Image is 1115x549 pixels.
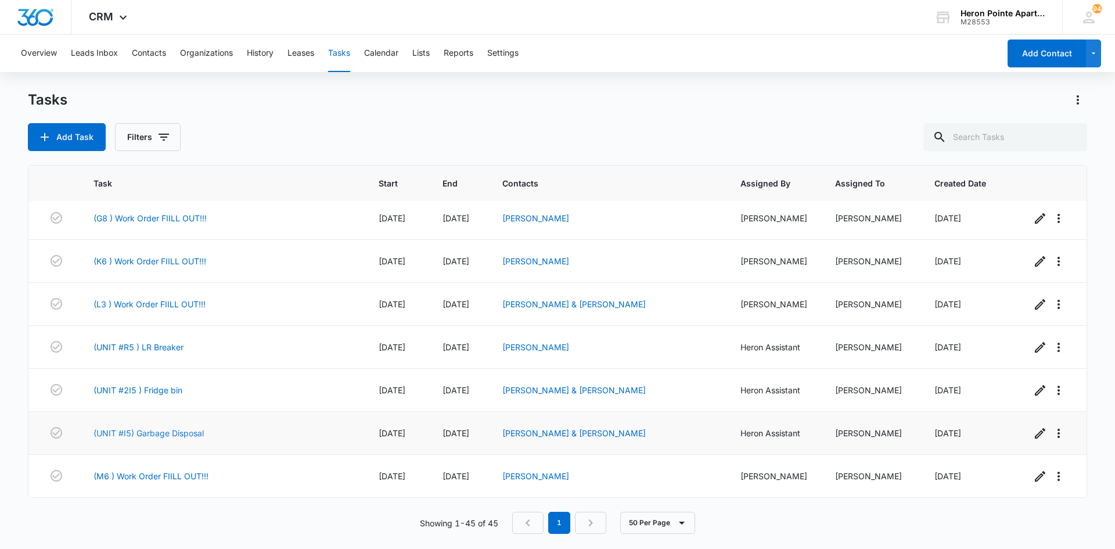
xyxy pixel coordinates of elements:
input: Search Tasks [923,123,1087,151]
a: (M6 ) Work Order FIILL OUT!!! [93,470,208,482]
button: Calendar [364,35,398,72]
a: (UNIT #R5 ) LR Breaker [93,341,184,353]
span: [DATE] [934,385,961,395]
span: [DATE] [934,428,961,438]
button: Reports [444,35,473,72]
span: [DATE] [443,471,469,481]
span: [DATE] [379,428,405,438]
span: [DATE] [443,213,469,223]
div: [PERSON_NAME] [835,341,907,353]
span: [DATE] [443,342,469,352]
span: End [443,177,458,189]
div: account id [961,18,1045,26]
span: Assigned By [740,177,790,189]
a: [PERSON_NAME] [502,256,569,266]
button: Tasks [328,35,350,72]
span: [DATE] [379,471,405,481]
div: Heron Assistant [740,341,807,353]
a: (UNIT #I5) Garbage Disposal [93,427,204,439]
a: [PERSON_NAME] [502,471,569,481]
a: [PERSON_NAME] & [PERSON_NAME] [502,299,646,309]
button: 50 Per Page [620,512,695,534]
div: [PERSON_NAME] [740,212,807,224]
div: [PERSON_NAME] [835,427,907,439]
span: Task [93,177,334,189]
span: [DATE] [934,342,961,352]
a: (L3 ) Work Order FIILL OUT!!! [93,298,206,310]
button: Leads Inbox [71,35,118,72]
p: Showing 1-45 of 45 [420,517,498,529]
span: [DATE] [443,428,469,438]
span: CRM [89,10,113,23]
span: [DATE] [934,471,961,481]
div: [PERSON_NAME] [740,255,807,267]
button: Organizations [180,35,233,72]
div: account name [961,9,1045,18]
span: [DATE] [443,385,469,395]
span: [DATE] [379,385,405,395]
span: Assigned To [835,177,890,189]
button: Lists [412,35,430,72]
div: [PERSON_NAME] [835,384,907,396]
h1: Tasks [28,91,67,109]
div: [PERSON_NAME] [835,298,907,310]
button: Add Task [28,123,106,151]
div: [PERSON_NAME] [835,212,907,224]
div: notifications count [1092,4,1102,13]
a: (K6 ) Work Order FIILL OUT!!! [93,255,206,267]
span: [DATE] [934,213,961,223]
span: Contacts [502,177,696,189]
span: [DATE] [379,256,405,266]
em: 1 [548,512,570,534]
div: [PERSON_NAME] [835,470,907,482]
a: (UNIT #2I5 ) Fridge bin [93,384,182,396]
button: Actions [1069,91,1087,109]
button: Settings [487,35,519,72]
button: Filters [115,123,181,151]
a: (G8 ) Work Order FIILL OUT!!! [93,212,207,224]
div: [PERSON_NAME] [740,298,807,310]
span: Start [379,177,398,189]
a: [PERSON_NAME] [502,342,569,352]
a: [PERSON_NAME] & [PERSON_NAME] [502,428,646,438]
span: [DATE] [934,299,961,309]
div: [PERSON_NAME] [835,255,907,267]
div: Heron Assistant [740,384,807,396]
span: [DATE] [379,299,405,309]
span: [DATE] [443,256,469,266]
span: 94 [1092,4,1102,13]
a: [PERSON_NAME] [502,213,569,223]
nav: Pagination [512,512,606,534]
button: Contacts [132,35,166,72]
span: [DATE] [379,342,405,352]
button: Add Contact [1008,40,1086,67]
a: [PERSON_NAME] & [PERSON_NAME] [502,385,646,395]
div: [PERSON_NAME] [740,470,807,482]
button: Overview [21,35,57,72]
span: [DATE] [934,256,961,266]
span: [DATE] [443,299,469,309]
div: Heron Assistant [740,427,807,439]
button: Leases [287,35,314,72]
span: [DATE] [379,213,405,223]
span: Created Date [934,177,986,189]
button: History [247,35,274,72]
